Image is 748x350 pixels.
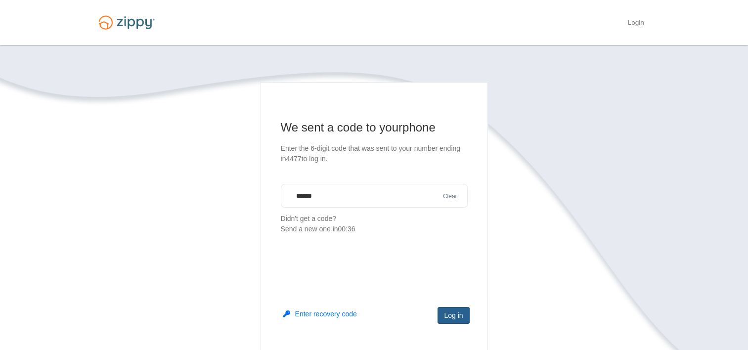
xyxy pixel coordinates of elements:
p: Didn't get a code? [281,214,468,234]
h1: We sent a code to your phone [281,120,468,135]
div: Send a new one in 00:36 [281,224,468,234]
p: Enter the 6-digit code that was sent to your number ending in 4477 to log in. [281,143,468,164]
button: Enter recovery code [283,309,357,319]
a: Login [627,19,644,29]
button: Log in [438,307,469,324]
button: Clear [440,192,460,201]
img: Logo [92,11,161,34]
